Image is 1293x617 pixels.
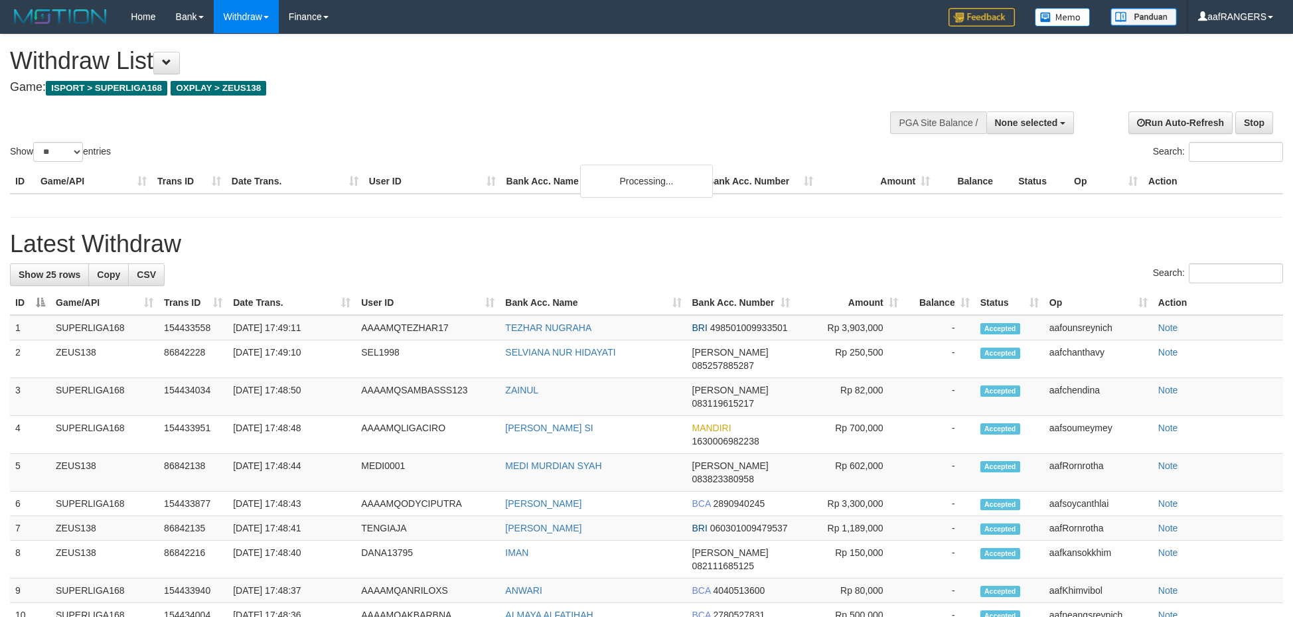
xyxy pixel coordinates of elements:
[1235,111,1273,134] a: Stop
[890,111,986,134] div: PGA Site Balance /
[903,579,975,603] td: -
[19,269,80,280] span: Show 25 rows
[1158,460,1178,471] a: Note
[1158,423,1178,433] a: Note
[10,492,50,516] td: 6
[935,169,1013,194] th: Balance
[88,263,129,286] a: Copy
[903,378,975,416] td: -
[159,378,228,416] td: 154434034
[159,291,228,315] th: Trans ID: activate to sort column ascending
[1158,498,1178,509] a: Note
[713,498,765,509] span: Copy 2890940245 to clipboard
[710,523,788,533] span: Copy 060301009479537 to clipboard
[1044,340,1153,378] td: aafchanthavy
[903,492,975,516] td: -
[97,269,120,280] span: Copy
[1158,347,1178,358] a: Note
[692,360,754,371] span: Copy 085257885287 to clipboard
[1044,291,1153,315] th: Op: activate to sort column ascending
[1158,547,1178,558] a: Note
[159,416,228,454] td: 154433951
[505,347,615,358] a: SELVIANA NUR HIDAYATI
[228,492,356,516] td: [DATE] 17:48:43
[137,269,156,280] span: CSV
[1153,142,1283,162] label: Search:
[980,499,1020,510] span: Accepted
[980,323,1020,334] span: Accepted
[10,340,50,378] td: 2
[980,423,1020,435] span: Accepted
[1158,385,1178,395] a: Note
[10,7,111,27] img: MOTION_logo.png
[10,315,50,340] td: 1
[159,516,228,541] td: 86842135
[505,547,528,558] a: IMAN
[795,516,903,541] td: Rp 1,189,000
[50,378,159,416] td: SUPERLIGA168
[986,111,1075,134] button: None selected
[50,579,159,603] td: SUPERLIGA168
[903,541,975,579] td: -
[1044,416,1153,454] td: aafsoumeymey
[1044,454,1153,492] td: aafRornrotha
[356,579,500,603] td: AAAAMQANRILOXS
[980,548,1020,559] span: Accepted
[692,398,754,409] span: Copy 083119615217 to clipboard
[692,460,769,471] span: [PERSON_NAME]
[692,423,731,433] span: MANDIRI
[710,322,788,333] span: Copy 498501009933501 to clipboard
[692,561,754,571] span: Copy 082111685125 to clipboard
[10,579,50,603] td: 9
[1158,322,1178,333] a: Note
[50,541,159,579] td: ZEUS138
[228,454,356,492] td: [DATE] 17:48:44
[1110,8,1177,26] img: panduan.png
[10,263,89,286] a: Show 25 rows
[35,169,152,194] th: Game/API
[505,523,581,533] a: [PERSON_NAME]
[356,315,500,340] td: AAAAMQTEZHAR17
[1158,523,1178,533] a: Note
[1044,541,1153,579] td: aafkansokkhim
[10,378,50,416] td: 3
[10,81,849,94] h4: Game:
[795,340,903,378] td: Rp 250,500
[50,416,159,454] td: SUPERLIGA168
[228,541,356,579] td: [DATE] 17:48:40
[687,291,795,315] th: Bank Acc. Number: activate to sort column ascending
[903,340,975,378] td: -
[795,291,903,315] th: Amount: activate to sort column ascending
[356,541,500,579] td: DANA13795
[1044,315,1153,340] td: aafounsreynich
[1044,378,1153,416] td: aafchendina
[1158,585,1178,596] a: Note
[692,347,769,358] span: [PERSON_NAME]
[1035,8,1091,27] img: Button%20Memo.svg
[46,81,167,96] span: ISPORT > SUPERLIGA168
[692,523,708,533] span: BRI
[356,516,500,541] td: TENGIAJA
[1128,111,1233,134] a: Run Auto-Refresh
[356,291,500,315] th: User ID: activate to sort column ascending
[692,547,769,558] span: [PERSON_NAME]
[10,48,849,74] h1: Withdraw List
[364,169,501,194] th: User ID
[692,474,754,484] span: Copy 083823380958 to clipboard
[500,291,686,315] th: Bank Acc. Name: activate to sort column ascending
[50,340,159,378] td: ZEUS138
[795,416,903,454] td: Rp 700,000
[171,81,266,96] span: OXPLAY > ZEUS138
[702,169,818,194] th: Bank Acc. Number
[692,498,711,509] span: BCA
[1153,263,1283,283] label: Search:
[228,416,356,454] td: [DATE] 17:48:48
[980,523,1020,535] span: Accepted
[818,169,935,194] th: Amount
[580,165,713,198] div: Processing...
[505,498,581,509] a: [PERSON_NAME]
[505,423,593,433] a: [PERSON_NAME] SI
[159,340,228,378] td: 86842228
[10,231,1283,257] h1: Latest Withdraw
[1189,142,1283,162] input: Search:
